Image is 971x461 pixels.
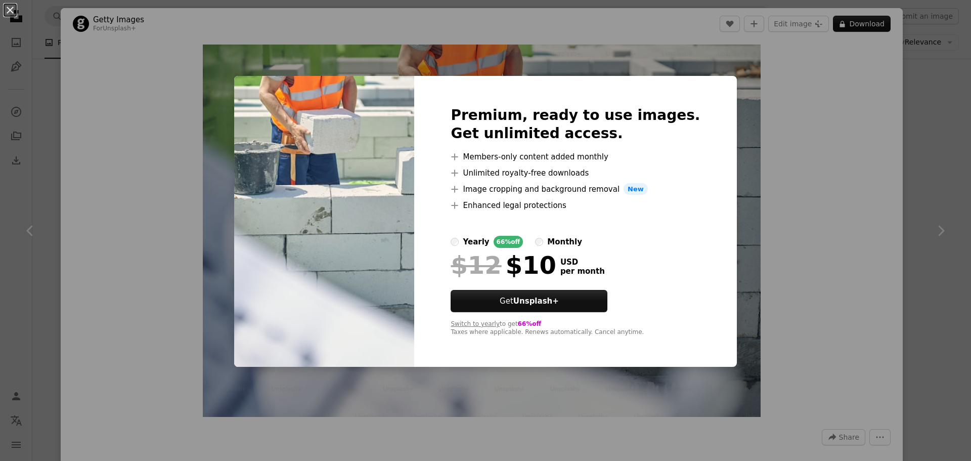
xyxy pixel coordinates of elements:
strong: Unsplash+ [513,297,559,306]
img: premium_photo-1661499093414-e076b4627a31 [234,76,414,367]
button: GetUnsplash+ [451,290,607,312]
div: to get Taxes where applicable. Renews automatically. Cancel anytime. [451,320,700,337]
div: $10 [451,252,556,278]
li: Unlimited royalty-free downloads [451,167,700,179]
span: USD [560,258,605,267]
div: monthly [547,236,582,248]
li: Members-only content added monthly [451,151,700,163]
li: Enhanced legal protections [451,199,700,212]
input: yearly66%off [451,238,459,246]
span: 66% off [518,320,542,327]
span: $12 [451,252,501,278]
li: Image cropping and background removal [451,183,700,195]
div: yearly [463,236,489,248]
input: monthly [535,238,543,246]
div: 66% off [494,236,523,248]
span: per month [560,267,605,276]
button: Switch to yearly [451,320,500,328]
h2: Premium, ready to use images. Get unlimited access. [451,106,700,143]
span: New [624,183,648,195]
